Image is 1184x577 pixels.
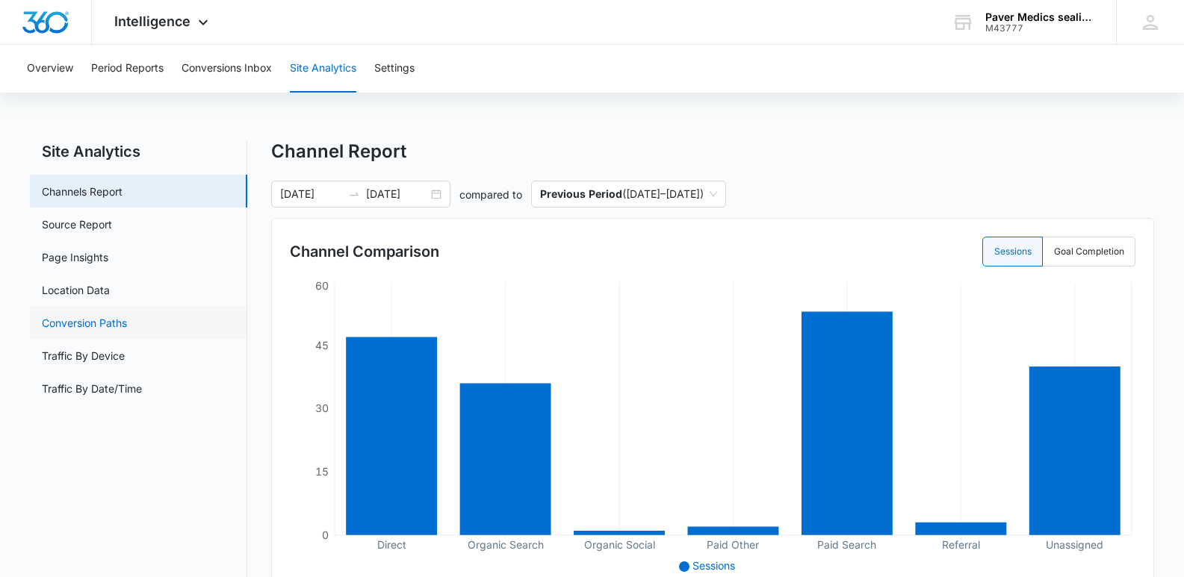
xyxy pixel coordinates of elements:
tspan: 45 [315,339,329,352]
button: Site Analytics [290,45,356,93]
a: Conversion Paths [42,315,127,331]
a: Source Report [42,216,112,232]
h3: Channel Comparison [290,240,439,263]
span: Sessions [692,559,735,572]
tspan: Referral [942,538,980,551]
a: Page Insights [42,249,108,265]
a: Traffic By Device [42,348,125,364]
label: Goal Completion [1043,237,1135,266]
input: Start date [280,186,342,202]
label: Sessions [982,237,1043,266]
tspan: 30 [315,402,329,414]
tspan: Paid Search [818,538,877,551]
div: account name [985,11,1094,23]
h2: Site Analytics [30,140,247,163]
input: End date [366,186,428,202]
a: Traffic By Date/Time [42,381,142,396]
tspan: Direct [376,538,406,551]
tspan: 0 [322,528,329,541]
span: ( [DATE] – [DATE] ) [540,181,717,207]
tspan: Organic Search [467,538,543,552]
h1: Channel Report [271,140,406,163]
span: to [348,188,360,200]
tspan: 15 [315,465,329,478]
span: swap-right [348,188,360,200]
span: Intelligence [114,13,190,29]
button: Conversions Inbox [182,45,272,93]
tspan: Paid Other [707,538,759,551]
p: Previous Period [540,187,622,200]
div: account id [985,23,1094,34]
button: Settings [374,45,415,93]
tspan: Organic Social [583,538,654,552]
tspan: 60 [315,280,329,293]
tspan: Unassigned [1047,538,1104,552]
p: compared to [459,187,522,202]
a: Channels Report [42,184,123,199]
a: Location Data [42,282,110,298]
button: Overview [27,45,73,93]
button: Period Reports [91,45,164,93]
